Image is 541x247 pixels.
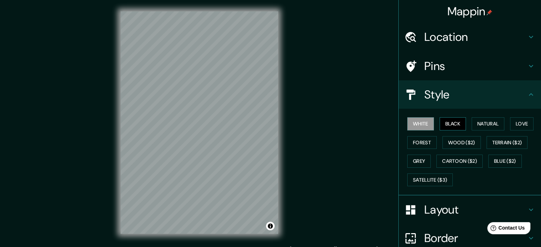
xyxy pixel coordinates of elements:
[266,222,275,230] button: Toggle attribution
[487,136,528,149] button: Terrain ($2)
[424,59,527,73] h4: Pins
[121,11,278,234] canvas: Map
[447,4,493,18] h4: Mappin
[407,173,453,187] button: Satellite ($3)
[488,155,522,168] button: Blue ($2)
[424,203,527,217] h4: Layout
[424,87,527,102] h4: Style
[440,117,466,130] button: Black
[399,195,541,224] div: Layout
[399,23,541,51] div: Location
[478,219,533,239] iframe: Help widget launcher
[424,30,527,44] h4: Location
[424,231,527,245] h4: Border
[442,136,481,149] button: Wood ($2)
[436,155,483,168] button: Cartoon ($2)
[510,117,534,130] button: Love
[487,10,492,15] img: pin-icon.png
[407,117,434,130] button: White
[399,52,541,80] div: Pins
[472,117,504,130] button: Natural
[407,136,437,149] button: Forest
[407,155,431,168] button: Grey
[399,80,541,109] div: Style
